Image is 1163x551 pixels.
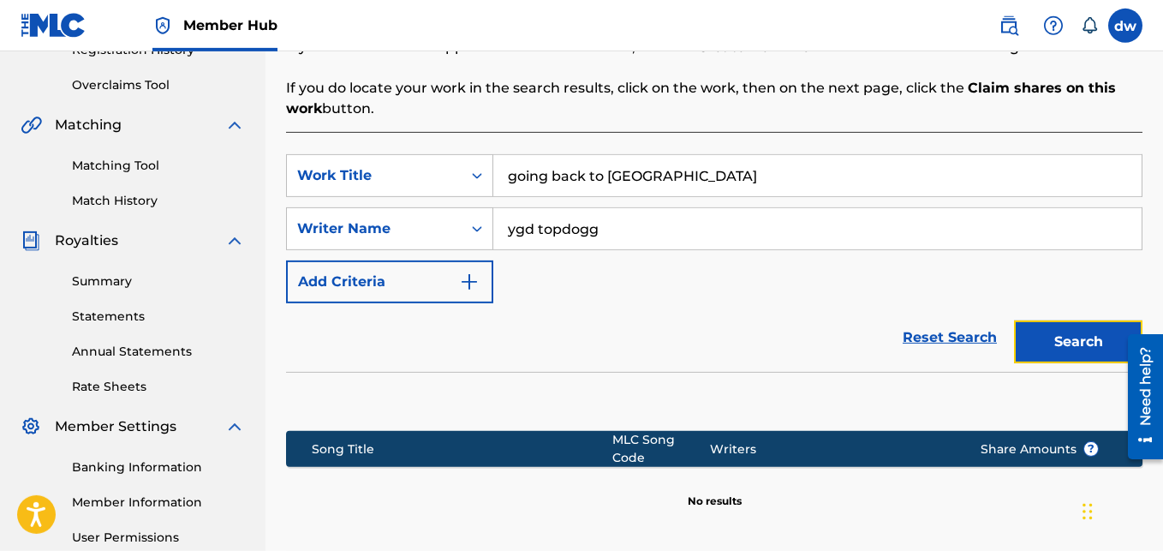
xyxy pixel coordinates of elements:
button: Search [1014,320,1142,363]
div: Drag [1082,486,1093,537]
a: Reset Search [894,319,1005,356]
iframe: Resource Center [1115,326,1163,469]
a: Banking Information [72,458,245,476]
iframe: Chat Widget [1077,469,1163,551]
span: Matching [55,115,122,135]
div: Notifications [1081,17,1098,34]
p: No results [688,473,742,509]
a: Annual Statements [72,343,245,361]
a: User Permissions [72,529,245,547]
img: expand [224,416,245,437]
a: Member Information [72,494,245,512]
div: Writer Name [297,219,451,239]
img: expand [224,115,245,135]
button: Add Criteria [286,261,493,303]
img: Top Rightsholder [152,15,173,36]
a: Matching Tool [72,157,245,175]
p: If you do locate your work in the search results, click on the work, then on the next page, click... [286,78,1142,119]
span: Member Settings [55,416,176,437]
span: ? [1084,442,1098,456]
a: Overclaims Tool [72,76,245,94]
a: Match History [72,192,245,210]
a: Statements [72,308,245,326]
img: expand [224,231,245,251]
img: Matching [21,115,42,135]
div: Help [1036,9,1071,43]
a: Public Search [992,9,1026,43]
img: Member Settings [21,416,41,437]
form: Search Form [286,154,1142,372]
div: Work Title [297,165,451,186]
span: Member Hub [183,15,277,35]
img: Royalties [21,231,41,251]
span: Share Amounts [981,440,1099,458]
span: Royalties [55,231,118,251]
div: MLC Song Code [612,431,710,467]
div: Writers [710,440,954,458]
div: Song Title [312,440,612,458]
a: Summary [72,273,245,290]
img: MLC Logo [21,13,86,38]
div: User Menu [1108,9,1142,43]
img: help [1043,15,1064,36]
img: search [999,15,1019,36]
a: Rate Sheets [72,378,245,396]
img: 9d2ae6d4665cec9f34b9.svg [459,272,480,292]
